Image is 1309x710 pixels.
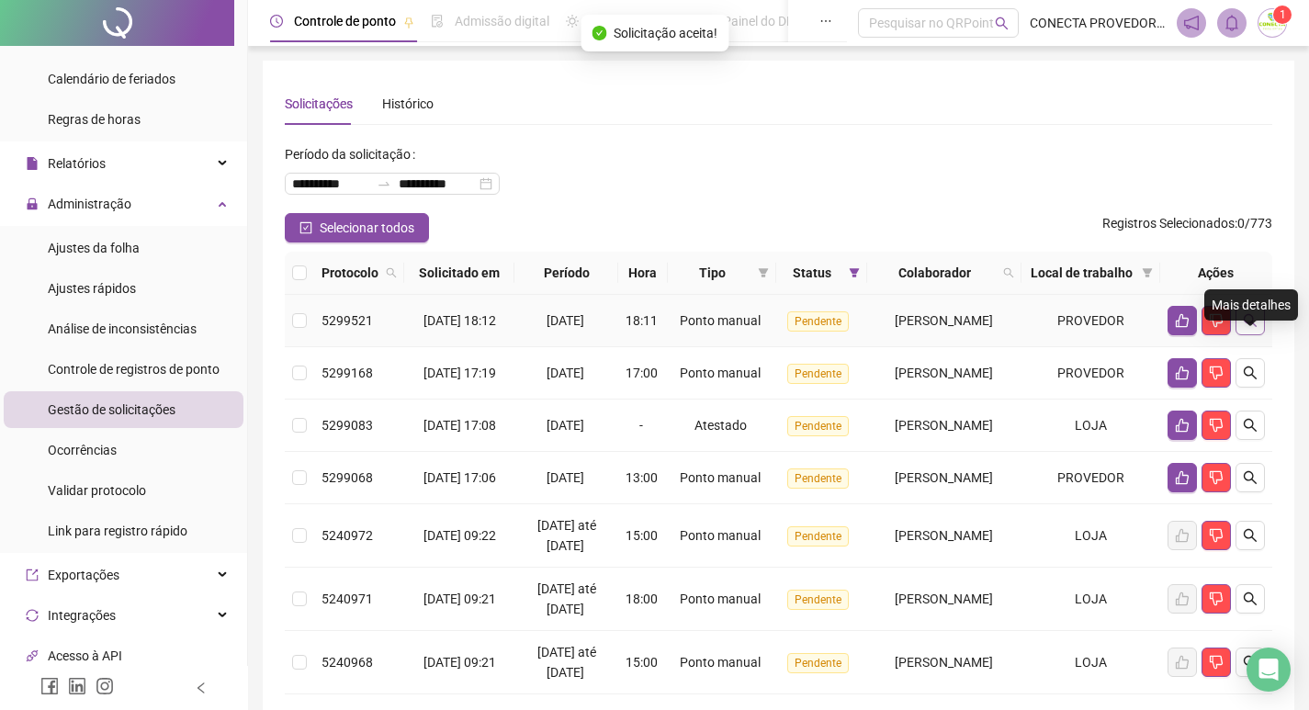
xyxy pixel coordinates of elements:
span: Regras de horas [48,112,141,127]
span: Link para registro rápido [48,524,187,538]
span: Pendente [787,364,849,384]
span: search [382,259,401,287]
span: ellipsis [819,15,832,28]
span: check-square [299,221,312,234]
span: pushpin [403,17,414,28]
span: 1 [1280,8,1286,21]
span: filter [849,267,860,278]
span: [DATE] 09:21 [423,592,496,606]
span: [PERSON_NAME] [895,313,993,328]
span: Validar protocolo [48,483,146,498]
span: dislike [1209,313,1224,328]
span: Ajustes da folha [48,241,140,255]
label: Período da solicitação [285,140,423,169]
span: like [1175,418,1190,433]
span: export [26,569,39,581]
span: Relatórios [48,156,106,171]
span: 15:00 [626,528,658,543]
span: 5299068 [322,470,373,485]
span: Pendente [787,416,849,436]
td: PROVEDOR [1021,452,1160,504]
span: 13:00 [626,470,658,485]
span: [DATE] 17:19 [423,366,496,380]
span: dislike [1209,470,1224,485]
div: Ações [1168,263,1265,283]
span: 5299521 [322,313,373,328]
td: LOJA [1021,568,1160,631]
span: Pendente [787,653,849,673]
span: [DATE] 09:21 [423,655,496,670]
span: [PERSON_NAME] [895,418,993,433]
span: check-circle [592,26,606,40]
div: Solicitações [285,94,353,114]
span: Registros Selecionados [1102,216,1235,231]
span: Análise de inconsistências [48,321,197,336]
span: search [1243,366,1258,380]
span: search [1243,418,1258,433]
span: Controle de registros de ponto [48,362,220,377]
span: Ponto manual [680,592,761,606]
span: like [1175,366,1190,380]
span: api [26,649,39,662]
span: dislike [1209,592,1224,606]
span: Gestão de férias [590,14,683,28]
span: dislike [1209,528,1224,543]
span: filter [845,259,863,287]
span: filter [1142,267,1153,278]
span: 15:00 [626,655,658,670]
span: Solicitação aceita! [614,23,717,43]
span: Gestão de solicitações [48,402,175,417]
span: [DATE] [547,418,584,433]
span: [PERSON_NAME] [895,528,993,543]
span: Colaborador [875,263,996,283]
td: PROVEDOR [1021,347,1160,400]
td: LOJA [1021,504,1160,568]
span: [DATE] 09:22 [423,528,496,543]
span: 5240972 [322,528,373,543]
img: 34453 [1258,9,1286,37]
span: Admissão digital [455,14,549,28]
span: search [995,17,1009,30]
th: Hora [618,252,668,295]
span: like [1175,313,1190,328]
div: Open Intercom Messenger [1247,648,1291,692]
span: [PERSON_NAME] [895,470,993,485]
span: lock [26,197,39,210]
span: Calendário de feriados [48,72,175,86]
span: [DATE] [547,366,584,380]
td: LOJA [1021,400,1160,452]
span: 5240971 [322,592,373,606]
span: search [386,267,397,278]
span: Pendente [787,468,849,489]
span: [DATE] até [DATE] [537,581,596,616]
span: Pendente [787,526,849,547]
span: Pendente [787,590,849,610]
span: Atestado [694,418,747,433]
span: Controle de ponto [294,14,396,28]
span: filter [754,259,773,287]
span: Ponto manual [680,655,761,670]
span: [PERSON_NAME] [895,366,993,380]
span: - [639,418,643,433]
td: PROVEDOR [1021,295,1160,347]
span: 5299083 [322,418,373,433]
span: Ponto manual [680,313,761,328]
span: [DATE] [547,470,584,485]
span: sync [26,609,39,622]
span: filter [1138,259,1157,287]
span: [DATE] até [DATE] [537,645,596,680]
span: swap-right [377,176,391,191]
span: 18:11 [626,313,658,328]
span: [DATE] 18:12 [423,313,496,328]
span: Painel do DP [723,14,795,28]
span: Protocolo [322,263,378,283]
span: file [26,157,39,170]
button: Selecionar todos [285,213,429,242]
span: [DATE] 17:08 [423,418,496,433]
div: Mais detalhes [1204,289,1298,321]
span: search [1243,592,1258,606]
span: instagram [96,677,114,695]
span: 18:00 [626,592,658,606]
span: 17:00 [626,366,658,380]
span: bell [1224,15,1240,31]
